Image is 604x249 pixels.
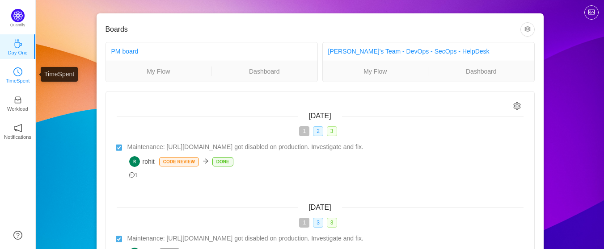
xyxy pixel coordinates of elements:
span: 2 [313,126,323,136]
i: icon: setting [513,102,521,110]
a: My Flow [323,66,428,76]
h3: Boards [106,25,520,34]
i: icon: inbox [13,95,22,104]
p: Workload [7,105,28,113]
span: [DATE] [308,203,331,211]
span: 1 [299,218,309,228]
a: icon: notificationNotifications [13,126,22,135]
i: icon: notification [13,124,22,133]
span: Maintenance: [URL][DOMAIN_NAME] got disabled on production. Investigate and fix. [127,142,363,152]
span: 1 [129,172,138,178]
span: rohit [129,156,155,167]
span: Maintenance: [URL][DOMAIN_NAME] got disabled on production. Investigate and fix. [127,234,363,243]
p: TimeSpent [6,77,30,85]
i: icon: coffee [13,39,22,48]
a: Maintenance: [URL][DOMAIN_NAME] got disabled on production. Investigate and fix. [127,142,524,152]
span: [DATE] [308,112,331,120]
span: 3 [327,218,337,228]
button: icon: picture [584,5,599,20]
p: Done [213,158,233,166]
a: Dashboard [211,66,317,76]
a: PM board [111,48,139,55]
a: icon: inboxWorkload [13,98,22,107]
p: Code Review [160,158,199,166]
a: [PERSON_NAME]'s Team - DevOps - SecOps - HelpDesk [328,48,490,55]
p: Quantify [10,22,25,29]
a: Dashboard [428,66,534,76]
a: icon: clock-circleTimeSpent [13,70,22,79]
i: icon: arrow-right [203,158,209,164]
p: Day One [8,49,27,57]
p: Notifications [4,133,31,141]
span: 3 [327,126,337,136]
span: 3 [313,218,323,228]
i: icon: clock-circle [13,67,22,76]
span: 1 [299,126,309,136]
button: icon: setting [520,22,535,37]
img: R [129,156,140,167]
a: icon: question-circle [13,231,22,240]
i: icon: message [129,172,135,178]
a: icon: coffeeDay One [13,42,22,51]
img: Quantify [11,9,25,22]
a: Maintenance: [URL][DOMAIN_NAME] got disabled on production. Investigate and fix. [127,234,524,243]
a: My Flow [106,66,211,76]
